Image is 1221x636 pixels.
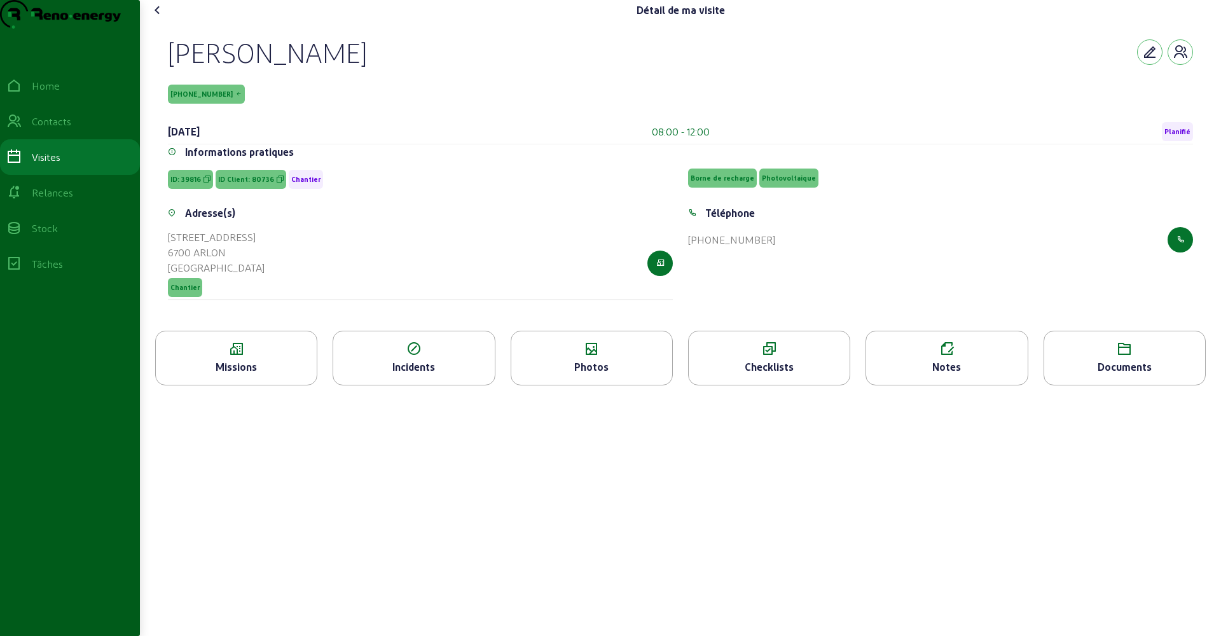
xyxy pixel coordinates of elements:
div: 08:00 - 12:00 [652,124,710,139]
div: Relances [32,185,73,200]
div: [PERSON_NAME] [168,36,367,69]
div: 6700 ARLON [168,245,265,260]
div: [GEOGRAPHIC_DATA] [168,260,265,275]
span: Photovoltaique [762,174,816,183]
span: Chantier [170,283,200,292]
span: [PHONE_NUMBER] [170,90,233,99]
div: Documents [1044,359,1205,375]
div: Home [32,78,60,93]
div: Stock [32,221,58,236]
div: Tâches [32,256,63,272]
div: Téléphone [705,205,755,221]
div: Checklists [689,359,850,375]
div: Visites [32,149,60,165]
span: Chantier [291,175,321,184]
span: ID: 39816 [170,175,201,184]
div: Incidents [333,359,494,375]
div: Notes [866,359,1027,375]
div: [DATE] [168,124,200,139]
span: ID Client: 80736 [218,175,274,184]
div: Photos [511,359,672,375]
div: Missions [156,359,317,375]
div: Contacts [32,114,71,129]
div: [PHONE_NUMBER] [688,232,775,247]
div: Informations pratiques [185,144,294,160]
span: Planifié [1164,127,1190,136]
div: [STREET_ADDRESS] [168,230,265,245]
div: Adresse(s) [185,205,235,221]
span: Borne de recharge [691,174,754,183]
div: Détail de ma visite [637,3,725,18]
